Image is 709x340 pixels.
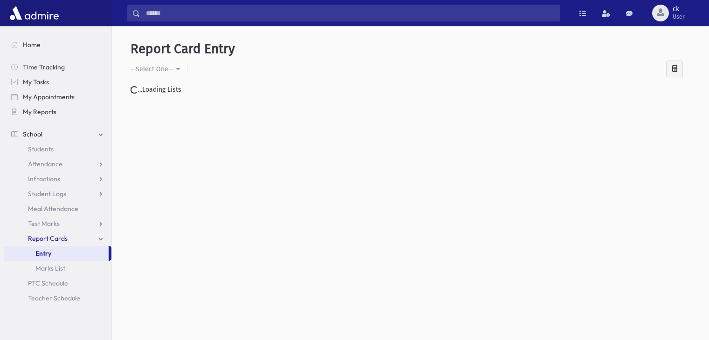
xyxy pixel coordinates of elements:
span: Marks List [35,264,65,272]
a: Home [4,37,111,52]
a: Test Marks [4,216,111,231]
a: Entry [4,246,109,261]
a: Teacher Schedule [4,291,111,306]
span: Infractions [28,175,60,183]
div: --Select One-- [131,64,174,74]
span: User [673,13,685,20]
span: School [23,130,42,138]
span: Teacher Schedule [28,294,80,302]
a: Meal Attendance [4,201,111,216]
span: Time Tracking [23,63,65,71]
a: Student Logs [4,186,111,201]
div: Calculate Averages [666,61,683,77]
span: My Tasks [23,78,49,86]
a: PTC Schedule [4,276,111,291]
span: ck [673,6,685,13]
input: Search [140,5,560,21]
a: Time Tracking [4,60,111,75]
span: My Appointments [23,93,75,101]
a: My Reports [4,104,111,119]
a: Students [4,142,111,156]
span: Report Cards [28,234,68,243]
span: Home [23,41,41,49]
span: Meal Attendance [28,204,78,213]
a: My Appointments [4,89,111,104]
a: My Tasks [4,75,111,89]
a: Attendance [4,156,111,171]
span: Test Marks [28,219,60,228]
h5: Report Card Entry [131,41,690,57]
img: AdmirePro [7,4,61,22]
span: Student Logs [28,190,66,198]
button: --Select One-- [131,61,187,77]
span: PTC Schedule [28,279,68,287]
div: ...Loading Lists [131,85,690,95]
a: School [4,127,111,142]
span: Attendance [28,160,62,168]
a: Marks List [4,261,111,276]
a: Report Cards [4,231,111,246]
span: Students [28,145,54,153]
span: Entry [35,249,51,258]
span: My Reports [23,108,56,116]
a: Infractions [4,171,111,186]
